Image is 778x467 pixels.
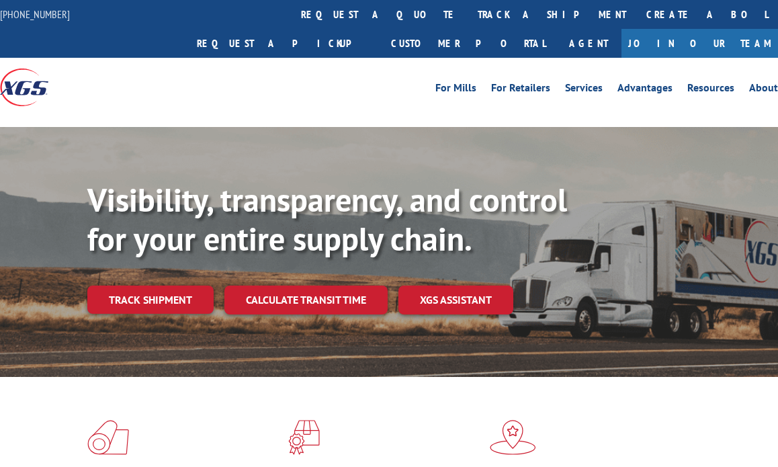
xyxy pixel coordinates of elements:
b: Visibility, transparency, and control for your entire supply chain. [87,179,567,259]
a: Customer Portal [381,29,556,58]
a: About [749,83,778,97]
a: Join Our Team [621,29,778,58]
a: For Retailers [491,83,550,97]
img: xgs-icon-focused-on-flooring-red [288,420,320,455]
a: Resources [687,83,734,97]
a: Request a pickup [187,29,381,58]
a: Services [565,83,603,97]
a: For Mills [435,83,476,97]
a: Calculate transit time [224,286,388,314]
a: XGS ASSISTANT [398,286,513,314]
a: Track shipment [87,286,214,314]
a: Agent [556,29,621,58]
img: xgs-icon-flagship-distribution-model-red [490,420,536,455]
img: xgs-icon-total-supply-chain-intelligence-red [87,420,129,455]
a: Advantages [617,83,673,97]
